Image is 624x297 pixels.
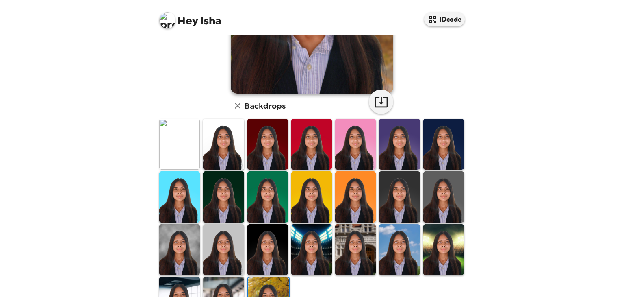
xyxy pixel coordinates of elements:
span: Hey [178,13,198,28]
img: Original [159,119,200,170]
img: profile pic [159,12,175,28]
button: IDcode [424,12,465,26]
span: Isha [159,8,221,26]
h6: Backdrops [245,99,286,112]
